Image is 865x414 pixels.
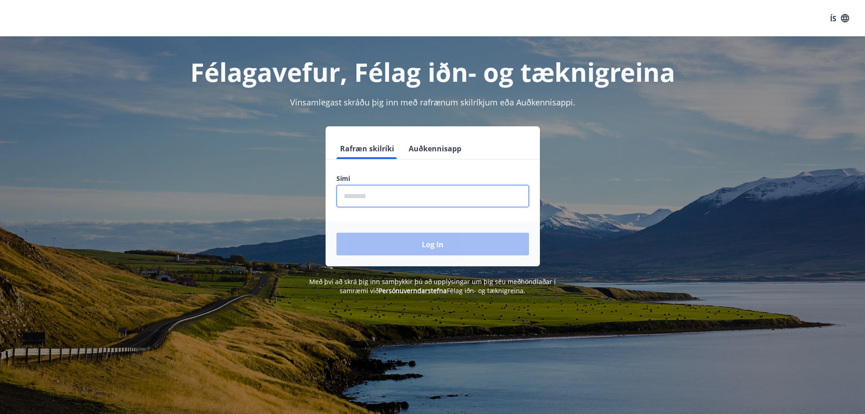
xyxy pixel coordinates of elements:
[830,13,836,23] font: ÍS
[379,286,447,295] a: Persónuverndarstefna
[336,174,350,183] font: Sími
[190,55,675,89] font: Félagavefur, Félag iðn- og tæknigreina
[409,144,461,154] font: Auðkennisapp
[825,10,854,27] button: ÍS
[290,97,575,108] font: Vinsamlegast skráðu þig inn með rafrænum skilríkjum eða Auðkennisappi.
[447,286,525,295] font: Félag iðn- og tæknigreina.
[309,277,556,295] font: Með því að skrá þig inn samþykkir þú að upplýsingar um þig séu meðhöndlaðar í samræmi við
[340,144,394,154] font: Rafræn skilríki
